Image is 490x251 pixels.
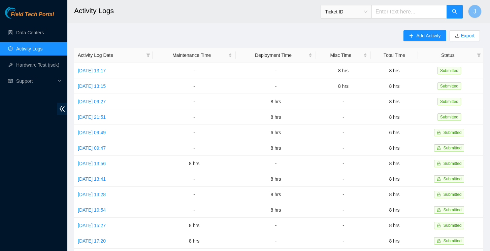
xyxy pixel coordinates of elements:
[403,30,446,41] button: plusAdd Activity
[371,5,447,19] input: Enter text here...
[236,156,316,171] td: -
[153,156,236,171] td: 8 hrs
[236,140,316,156] td: 8 hrs
[236,94,316,109] td: 8 hrs
[78,114,106,120] a: [DATE] 21:51
[16,30,44,35] a: Data Centers
[450,30,480,41] button: downloadExport
[371,156,418,171] td: 8 hrs
[236,187,316,202] td: 8 hrs
[236,233,316,249] td: -
[16,46,43,51] a: Activity Logs
[57,103,67,115] span: double-left
[443,130,461,135] span: Submitted
[16,62,59,68] a: Hardware Test (isok)
[437,223,441,227] span: lock
[146,53,150,57] span: filter
[316,140,371,156] td: -
[325,7,367,17] span: Ticket ID
[78,223,106,228] a: [DATE] 15:27
[452,9,457,15] span: search
[447,5,463,19] button: search
[236,63,316,78] td: -
[477,53,481,57] span: filter
[316,63,371,78] td: 8 hrs
[316,94,371,109] td: -
[371,202,418,218] td: 8 hrs
[78,161,106,166] a: [DATE] 13:56
[316,171,371,187] td: -
[78,192,106,197] a: [DATE] 13:28
[468,5,482,18] button: J
[316,218,371,233] td: -
[371,109,418,125] td: 8 hrs
[5,12,54,21] a: Akamai TechnologiesField Tech Portal
[437,131,441,135] span: lock
[78,51,143,59] span: Activity Log Date
[5,7,34,19] img: Akamai Technologies
[437,82,461,90] span: Submitted
[371,187,418,202] td: 8 hrs
[437,208,441,212] span: lock
[455,33,460,39] span: download
[153,109,236,125] td: -
[316,109,371,125] td: -
[316,233,371,249] td: -
[153,218,236,233] td: 8 hrs
[437,98,461,105] span: Submitted
[422,51,474,59] span: Status
[371,233,418,249] td: 8 hrs
[476,50,482,60] span: filter
[416,32,440,39] span: Add Activity
[437,177,441,181] span: lock
[153,187,236,202] td: -
[316,202,371,218] td: -
[236,109,316,125] td: 8 hrs
[316,156,371,171] td: -
[316,187,371,202] td: -
[153,78,236,94] td: -
[443,161,461,166] span: Submitted
[371,48,418,63] th: Total Time
[78,145,106,151] a: [DATE] 09:47
[460,33,475,38] a: Export
[316,78,371,94] td: 8 hrs
[443,192,461,197] span: Submitted
[78,83,106,89] a: [DATE] 13:15
[371,218,418,233] td: 8 hrs
[437,239,441,243] span: lock
[78,176,106,182] a: [DATE] 13:41
[16,74,56,88] span: Support
[78,68,106,73] a: [DATE] 13:17
[437,162,441,166] span: lock
[443,146,461,150] span: Submitted
[153,94,236,109] td: -
[371,94,418,109] td: 8 hrs
[443,239,461,243] span: Submitted
[437,113,461,121] span: Submitted
[8,79,13,83] span: read
[236,218,316,233] td: -
[437,67,461,74] span: Submitted
[145,50,152,60] span: filter
[153,63,236,78] td: -
[153,233,236,249] td: 8 hrs
[409,33,414,39] span: plus
[236,171,316,187] td: 8 hrs
[371,63,418,78] td: 8 hrs
[78,130,106,135] a: [DATE] 09:49
[437,192,441,196] span: lock
[443,208,461,212] span: Submitted
[371,125,418,140] td: 6 hrs
[153,125,236,140] td: -
[371,140,418,156] td: 8 hrs
[78,238,106,244] a: [DATE] 17:20
[153,171,236,187] td: -
[236,78,316,94] td: -
[153,202,236,218] td: -
[316,125,371,140] td: -
[78,207,106,213] a: [DATE] 10:54
[236,202,316,218] td: 8 hrs
[371,78,418,94] td: 8 hrs
[153,140,236,156] td: -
